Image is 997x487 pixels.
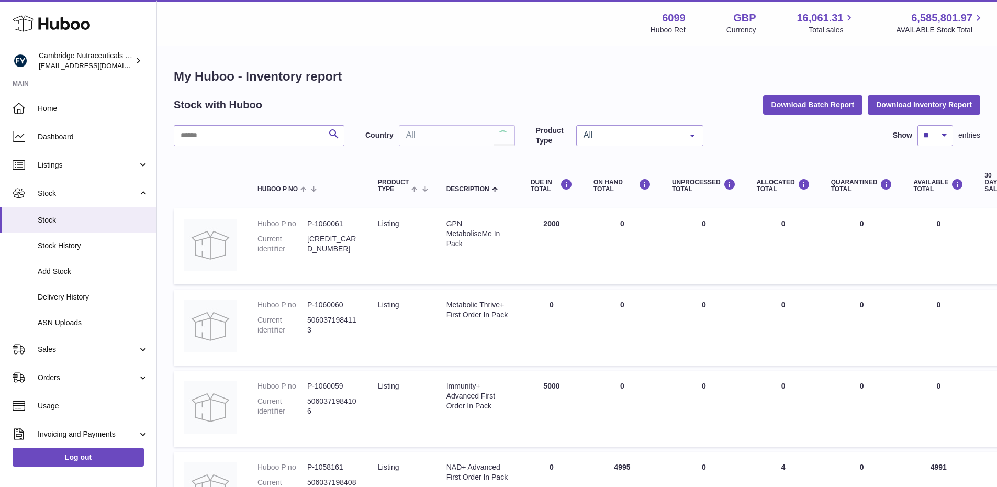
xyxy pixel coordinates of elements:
label: Country [365,130,394,140]
td: 0 [746,371,821,447]
label: Show [893,130,912,140]
img: product image [184,219,237,271]
span: Home [38,104,149,114]
td: 0 [662,208,746,284]
label: Product Type [536,126,571,146]
span: Sales [38,345,138,355]
dt: Huboo P no [257,381,307,391]
span: 0 [860,463,864,471]
td: 0 [903,290,974,366]
dd: P-1060061 [307,219,357,229]
div: Currency [726,25,756,35]
span: AVAILABLE Stock Total [896,25,984,35]
span: Delivery History [38,292,149,302]
td: 0 [903,371,974,447]
span: 6,585,801.97 [911,11,972,25]
span: Invoicing and Payments [38,429,138,439]
span: Description [446,186,489,193]
span: Stock [38,189,138,198]
td: 0 [662,371,746,447]
dd: P-1060060 [307,300,357,310]
span: Orders [38,373,138,383]
td: 0 [583,371,662,447]
span: 0 [860,301,864,309]
div: GPN MetaboliseMe In Pack [446,219,510,249]
div: ON HAND Total [593,179,651,193]
div: AVAILABLE Total [913,179,964,193]
span: entries [958,130,980,140]
td: 0 [520,290,583,366]
img: product image [184,300,237,352]
td: 5000 [520,371,583,447]
span: Product Type [378,179,409,193]
span: Stock [38,215,149,225]
td: 0 [746,208,821,284]
div: Immunity+ Advanced First Order In Pack [446,381,510,411]
td: 0 [583,290,662,366]
dt: Huboo P no [257,462,307,472]
span: All [581,130,682,140]
h2: Stock with Huboo [174,98,262,112]
span: listing [378,382,399,390]
span: Listings [38,160,138,170]
td: 0 [746,290,821,366]
img: huboo@camnutra.com [13,53,28,69]
button: Download Batch Report [763,95,863,114]
span: Add Stock [38,267,149,276]
span: listing [378,463,399,471]
dt: Current identifier [257,396,307,416]
a: 6,585,801.97 AVAILABLE Stock Total [896,11,984,35]
dd: 5060371984113 [307,315,357,335]
dt: Current identifier [257,234,307,254]
dd: P-1058161 [307,462,357,472]
a: 16,061.31 Total sales [797,11,855,35]
dd: [CREDIT_CARD_NUMBER] [307,234,357,254]
div: Cambridge Nutraceuticals Ltd [39,51,133,71]
span: Usage [38,401,149,411]
td: 0 [583,208,662,284]
dd: P-1060059 [307,381,357,391]
span: 16,061.31 [797,11,843,25]
strong: 6099 [662,11,686,25]
span: [EMAIL_ADDRESS][DOMAIN_NAME] [39,61,154,70]
div: DUE IN TOTAL [531,179,573,193]
div: Metabolic Thrive+ First Order In Pack [446,300,510,320]
strong: GBP [733,11,756,25]
span: 0 [860,382,864,390]
div: Huboo Ref [651,25,686,35]
img: product image [184,381,237,434]
dd: 5060371984106 [307,396,357,416]
dt: Current identifier [257,315,307,335]
dt: Huboo P no [257,300,307,310]
span: listing [378,301,399,309]
span: Dashboard [38,132,149,142]
div: QUARANTINED Total [831,179,893,193]
span: 0 [860,219,864,228]
h1: My Huboo - Inventory report [174,68,980,85]
div: ALLOCATED Total [757,179,810,193]
span: Total sales [809,25,855,35]
div: NAD+ Advanced First Order In Pack [446,462,510,482]
a: Log out [13,448,144,467]
td: 0 [662,290,746,366]
span: Huboo P no [257,186,298,193]
td: 0 [903,208,974,284]
dt: Huboo P no [257,219,307,229]
span: Stock History [38,241,149,251]
span: ASN Uploads [38,318,149,328]
button: Download Inventory Report [868,95,980,114]
div: UNPROCESSED Total [672,179,736,193]
td: 2000 [520,208,583,284]
span: listing [378,219,399,228]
